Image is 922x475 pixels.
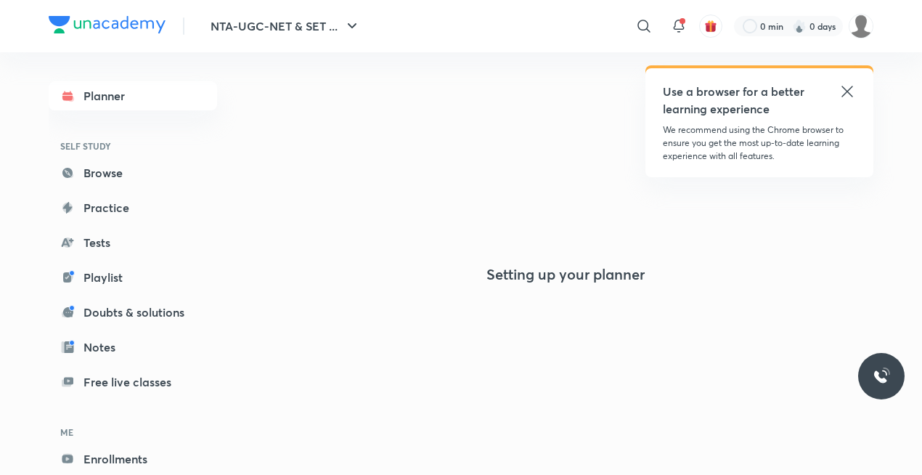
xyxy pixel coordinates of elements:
[49,263,217,292] a: Playlist
[49,16,166,33] img: Company Logo
[49,420,217,444] h6: ME
[49,228,217,257] a: Tests
[49,16,166,37] a: Company Logo
[49,298,217,327] a: Doubts & solutions
[49,333,217,362] a: Notes
[704,20,717,33] img: avatar
[486,266,645,283] h4: Setting up your planner
[49,134,217,158] h6: SELF STUDY
[49,444,217,474] a: Enrollments
[699,15,722,38] button: avatar
[49,81,217,110] a: Planner
[873,368,890,385] img: ttu
[663,83,807,118] h5: Use a browser for a better learning experience
[202,12,370,41] button: NTA-UGC-NET & SET ...
[49,158,217,187] a: Browse
[49,368,217,397] a: Free live classes
[849,14,873,38] img: Geetha
[792,19,807,33] img: streak
[49,193,217,222] a: Practice
[663,123,856,163] p: We recommend using the Chrome browser to ensure you get the most up-to-date learning experience w...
